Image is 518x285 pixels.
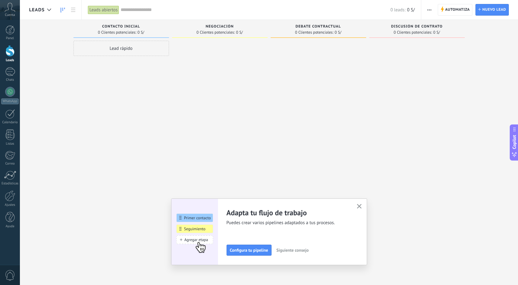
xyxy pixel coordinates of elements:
span: Discusión de contrato [391,24,442,29]
span: 0 S/ [335,31,341,34]
span: 0 leads: [390,7,405,13]
h2: Adapta tu flujo de trabajo [227,208,350,217]
div: Chats [1,78,19,82]
span: Debate contractual [295,24,341,29]
span: 0 Clientes potenciales: [98,31,136,34]
div: Discusión de contrato [372,24,462,30]
button: Más [425,4,434,16]
a: Automatiza [438,4,473,16]
div: Leads abiertos [88,6,119,14]
a: Lista [68,4,78,16]
a: Leads [58,4,68,16]
div: Lead rápido [73,41,169,56]
div: Contacto inicial [77,24,166,30]
span: Puedes crear varios pipelines adaptados a tus procesos. [227,220,350,226]
div: Correo [1,162,19,166]
span: Leads [29,7,45,13]
span: Contacto inicial [102,24,140,29]
div: Panel [1,36,19,40]
div: Calendario [1,120,19,124]
span: Copilot [511,135,517,149]
span: Nuevo lead [482,4,506,15]
button: Configura tu pipeline [227,245,272,256]
span: 0 S/ [433,31,440,34]
div: Estadísticas [1,182,19,186]
span: Negociación [206,24,234,29]
span: Configura tu pipeline [230,248,268,252]
div: Negociación [175,24,265,30]
span: Automatiza [445,4,470,15]
a: Nuevo lead [475,4,509,16]
span: Siguiente consejo [276,248,309,252]
span: 0 S/ [236,31,243,34]
span: 0 S/ [137,31,144,34]
div: Debate contractual [274,24,363,30]
span: Cuenta [5,13,15,17]
button: Siguiente consejo [274,246,311,255]
span: 0 S/ [407,7,415,13]
div: WhatsApp [1,98,19,104]
span: 0 Clientes potenciales: [197,31,235,34]
div: Listas [1,142,19,146]
div: Ajustes [1,203,19,207]
div: Leads [1,58,19,62]
div: Ayuda [1,224,19,228]
span: 0 Clientes potenciales: [295,31,333,34]
span: 0 Clientes potenciales: [394,31,432,34]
